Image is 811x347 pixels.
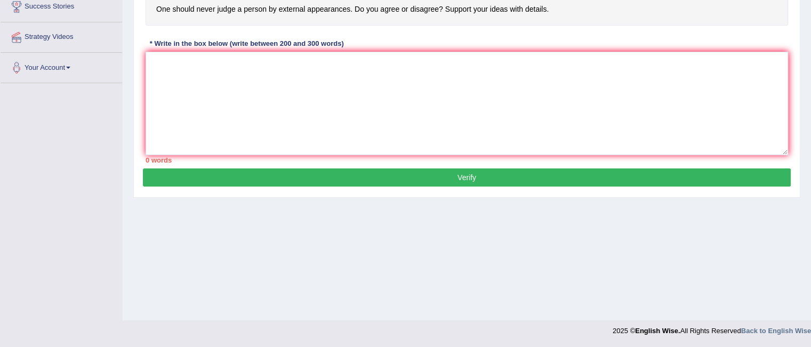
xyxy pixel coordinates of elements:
[1,22,122,49] a: Strategy Videos
[613,320,811,336] div: 2025 © All Rights Reserved
[635,327,680,335] strong: English Wise.
[146,155,788,165] div: 0 words
[741,327,811,335] a: Back to English Wise
[1,53,122,79] a: Your Account
[143,168,791,187] button: Verify
[146,39,348,49] div: * Write in the box below (write between 200 and 300 words)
